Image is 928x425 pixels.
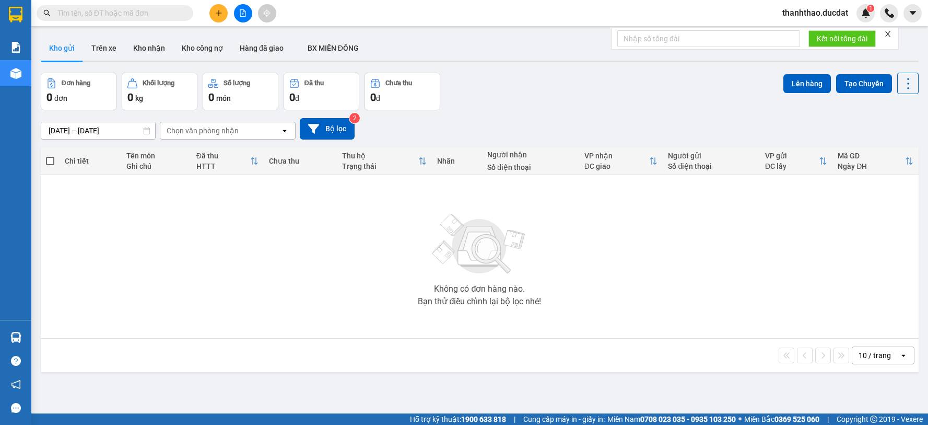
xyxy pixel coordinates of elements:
[765,162,819,170] div: ĐC lấy
[10,68,21,79] img: warehouse-icon
[640,415,736,423] strong: 0708 023 035 - 0935 103 250
[62,79,90,87] div: Đơn hàng
[295,94,299,102] span: đ
[774,415,819,423] strong: 0369 525 060
[224,79,250,87] div: Số lượng
[899,351,908,360] svg: open
[437,157,477,165] div: Nhãn
[668,152,754,160] div: Người gửi
[808,30,876,47] button: Kết nối tổng đài
[903,4,922,22] button: caret-down
[11,403,21,413] span: message
[239,9,246,17] span: file-add
[280,127,289,135] svg: open
[122,73,197,110] button: Khối lượng0kg
[216,94,231,102] span: món
[579,147,663,175] th: Toggle SortBy
[203,73,278,110] button: Số lượng0món
[523,413,605,425] span: Cung cấp máy in - giấy in:
[487,163,573,171] div: Số điện thoại
[83,36,125,61] button: Trên xe
[376,94,380,102] span: đ
[867,5,874,12] sup: 1
[668,162,754,170] div: Số điện thoại
[617,30,800,47] input: Nhập số tổng đài
[410,413,506,425] span: Hỗ trợ kỹ thuật:
[9,7,22,22] img: logo-vxr
[836,74,892,93] button: Tạo Chuyến
[284,73,359,110] button: Đã thu0đ
[370,91,376,104] span: 0
[827,413,829,425] span: |
[10,332,21,343] img: warehouse-icon
[418,297,541,306] div: Bạn thử điều chỉnh lại bộ lọc nhé!
[41,122,155,139] input: Select a date range.
[10,42,21,53] img: solution-icon
[57,7,181,19] input: Tìm tên, số ĐT hoặc mã đơn
[231,36,292,61] button: Hàng đã giao
[41,36,83,61] button: Kho gửi
[209,4,228,22] button: plus
[365,73,440,110] button: Chưa thu0đ
[744,413,819,425] span: Miền Bắc
[54,94,67,102] span: đơn
[434,285,525,293] div: Không có đơn hàng nào.
[838,152,905,160] div: Mã GD
[65,157,116,165] div: Chi tiết
[870,416,877,423] span: copyright
[868,5,872,12] span: 1
[765,152,819,160] div: VP gửi
[304,79,324,87] div: Đã thu
[289,91,295,104] span: 0
[125,36,173,61] button: Kho nhận
[135,94,143,102] span: kg
[173,36,231,61] button: Kho công nợ
[196,152,251,160] div: Đã thu
[584,152,650,160] div: VP nhận
[385,79,412,87] div: Chưa thu
[234,4,252,22] button: file-add
[215,9,222,17] span: plus
[774,6,856,19] span: thanhthao.ducdat
[349,113,360,123] sup: 2
[263,9,271,17] span: aim
[127,91,133,104] span: 0
[143,79,174,87] div: Khối lượng
[607,413,736,425] span: Miền Nam
[300,118,355,140] button: Bộ lọc
[342,152,418,160] div: Thu hộ
[832,147,919,175] th: Toggle SortBy
[908,8,918,18] span: caret-down
[859,350,891,361] div: 10 / trang
[861,8,871,18] img: icon-new-feature
[817,33,867,44] span: Kết nối tổng đài
[41,73,116,110] button: Đơn hàng0đơn
[167,125,239,136] div: Chọn văn phòng nhận
[126,162,186,170] div: Ghi chú
[885,8,894,18] img: phone-icon
[514,413,515,425] span: |
[126,152,186,160] div: Tên món
[461,415,506,423] strong: 1900 633 818
[46,91,52,104] span: 0
[258,4,276,22] button: aim
[342,162,418,170] div: Trạng thái
[584,162,650,170] div: ĐC giao
[43,9,51,17] span: search
[760,147,832,175] th: Toggle SortBy
[11,356,21,366] span: question-circle
[269,157,331,165] div: Chưa thu
[11,380,21,389] span: notification
[884,30,891,38] span: close
[838,162,905,170] div: Ngày ĐH
[783,74,831,93] button: Lên hàng
[196,162,251,170] div: HTTT
[308,44,359,52] span: BX MIỀN ĐÔNG
[337,147,432,175] th: Toggle SortBy
[487,151,573,159] div: Người nhận
[191,147,264,175] th: Toggle SortBy
[427,208,532,281] img: svg+xml;base64,PHN2ZyBjbGFzcz0ibGlzdC1wbHVnX19zdmciIHhtbG5zPSJodHRwOi8vd3d3LnczLm9yZy8yMDAwL3N2Zy...
[208,91,214,104] span: 0
[738,417,742,421] span: ⚪️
